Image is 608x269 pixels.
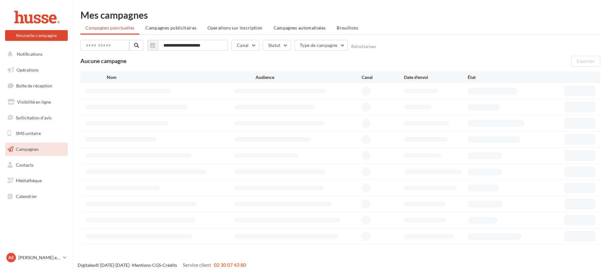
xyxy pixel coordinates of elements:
[351,44,377,49] button: Réinitialiser
[16,146,39,152] span: Campagnes
[5,252,68,264] a: Ae [PERSON_NAME] et [PERSON_NAME]
[152,262,161,268] a: CGS
[80,10,600,20] div: Mes campagnes
[162,262,177,268] a: Crédits
[78,262,246,268] span: © [DATE]-[DATE] - - -
[4,79,69,93] a: Boîte de réception
[183,262,211,268] span: Service client
[263,40,291,51] button: Statut
[274,25,326,30] span: Campagnes automatisées
[5,30,68,41] button: Nouvelle campagne
[207,25,262,30] span: Operations sur inscription
[571,56,600,67] button: Exporter
[16,194,37,199] span: Calendrier
[404,74,468,80] div: Date d'envoi
[362,74,404,80] div: Canal
[256,74,362,80] div: Audience
[17,99,51,105] span: Visibilité en ligne
[4,190,69,203] a: Calendrier
[16,178,42,183] span: Médiathèque
[16,131,41,136] span: SMS unitaire
[16,67,39,73] span: Opérations
[4,158,69,172] a: Contacts
[4,48,66,61] button: Notifications
[294,40,348,51] button: Type de campagne
[16,115,52,120] span: Sollicitation d'avis
[231,40,259,51] button: Canal
[16,162,34,168] span: Contacts
[16,83,52,88] span: Boîte de réception
[8,254,14,261] span: Ae
[4,63,69,77] a: Opérations
[132,262,151,268] a: Mentions
[4,95,69,109] a: Visibilité en ligne
[107,74,256,80] div: Nom
[4,111,69,125] a: Sollicitation d'avis
[214,262,246,268] span: 02 30 07 43 80
[80,57,127,64] span: Aucune campagne
[78,262,96,268] a: Digitaleo
[337,25,358,30] span: Brouillons
[18,254,60,261] p: [PERSON_NAME] et [PERSON_NAME]
[468,74,531,80] div: État
[145,25,196,30] span: Campagnes publicitaires
[17,51,42,57] span: Notifications
[4,174,69,187] a: Médiathèque
[4,127,69,140] a: SMS unitaire
[4,143,69,156] a: Campagnes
